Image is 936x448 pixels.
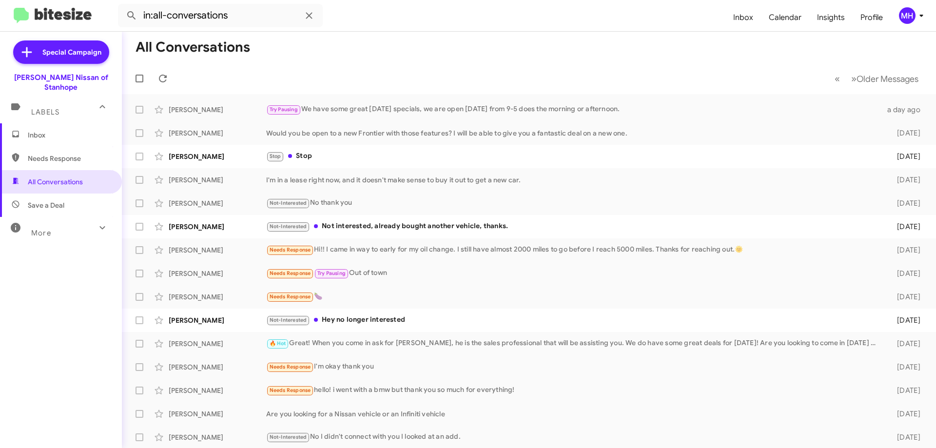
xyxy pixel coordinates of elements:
[266,291,881,302] div: 🍆
[270,387,311,393] span: Needs Response
[266,221,881,232] div: Not interested, already bought another vehicle, thanks.
[881,245,928,255] div: [DATE]
[266,128,881,138] div: Would you be open to a new Frontier with those features? I will be able to give you a fantastic d...
[845,69,924,89] button: Next
[899,7,916,24] div: MH
[881,175,928,185] div: [DATE]
[881,198,928,208] div: [DATE]
[270,106,298,113] span: Try Pausing
[853,3,891,32] a: Profile
[266,151,881,162] div: Stop
[881,386,928,395] div: [DATE]
[169,409,266,419] div: [PERSON_NAME]
[829,69,924,89] nav: Page navigation example
[881,432,928,442] div: [DATE]
[881,269,928,278] div: [DATE]
[725,3,761,32] a: Inbox
[270,364,311,370] span: Needs Response
[270,200,307,206] span: Not-Interested
[169,222,266,232] div: [PERSON_NAME]
[118,4,323,27] input: Search
[169,128,266,138] div: [PERSON_NAME]
[270,153,281,159] span: Stop
[169,362,266,372] div: [PERSON_NAME]
[266,314,881,326] div: Hey no longer interested
[881,152,928,161] div: [DATE]
[31,229,51,237] span: More
[270,247,311,253] span: Needs Response
[270,317,307,323] span: Not-Interested
[266,409,881,419] div: Are you looking for a Nissan vehicle or an Infiniti vehicle
[169,386,266,395] div: [PERSON_NAME]
[881,128,928,138] div: [DATE]
[317,270,346,276] span: Try Pausing
[136,39,250,55] h1: All Conversations
[266,104,881,115] div: We have some great [DATE] specials, we are open [DATE] from 9-5 does the morning or afternoon.
[28,177,83,187] span: All Conversations
[881,362,928,372] div: [DATE]
[31,108,59,117] span: Labels
[266,175,881,185] div: I'm in a lease right now, and it doesn't make sense to buy it out to get a new car.
[28,200,64,210] span: Save a Deal
[266,431,881,443] div: No I didn't connect with you I looked at an add.
[266,385,881,396] div: hello! i went with a bmw but thank you so much for everything!
[169,175,266,185] div: [PERSON_NAME]
[270,270,311,276] span: Needs Response
[169,105,266,115] div: [PERSON_NAME]
[13,40,109,64] a: Special Campaign
[891,7,925,24] button: MH
[857,74,918,84] span: Older Messages
[270,223,307,230] span: Not-Interested
[270,340,286,347] span: 🔥 Hot
[809,3,853,32] a: Insights
[881,105,928,115] div: a day ago
[169,339,266,349] div: [PERSON_NAME]
[881,292,928,302] div: [DATE]
[270,293,311,300] span: Needs Response
[169,432,266,442] div: [PERSON_NAME]
[266,361,881,372] div: I'm okay thank you
[266,244,881,255] div: Hi!! I came in way to early for my oil change. I still have almost 2000 miles to go before I reac...
[28,154,111,163] span: Needs Response
[881,409,928,419] div: [DATE]
[169,245,266,255] div: [PERSON_NAME]
[761,3,809,32] a: Calendar
[266,268,881,279] div: Out of town
[881,339,928,349] div: [DATE]
[169,315,266,325] div: [PERSON_NAME]
[266,197,881,209] div: No thank you
[169,269,266,278] div: [PERSON_NAME]
[266,338,881,349] div: Great! When you come in ask for [PERSON_NAME], he is the sales professional that will be assistin...
[851,73,857,85] span: »
[270,434,307,440] span: Not-Interested
[169,198,266,208] div: [PERSON_NAME]
[169,292,266,302] div: [PERSON_NAME]
[169,152,266,161] div: [PERSON_NAME]
[42,47,101,57] span: Special Campaign
[28,130,111,140] span: Inbox
[881,222,928,232] div: [DATE]
[835,73,840,85] span: «
[829,69,846,89] button: Previous
[881,315,928,325] div: [DATE]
